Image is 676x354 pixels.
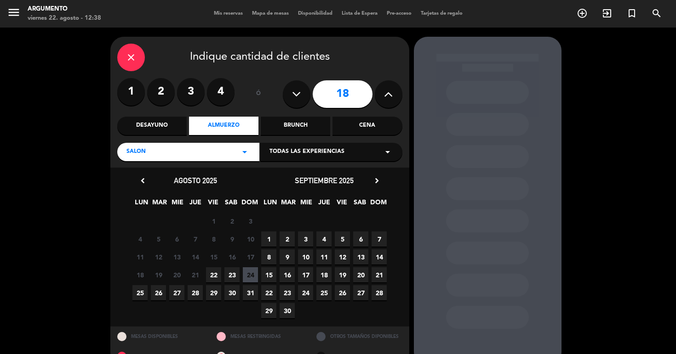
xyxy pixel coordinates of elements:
span: 25 [132,285,148,300]
span: 23 [224,267,240,282]
span: 9 [280,249,295,264]
label: 3 [177,78,205,106]
span: 4 [316,231,332,247]
span: agosto 2025 [174,176,217,185]
span: 11 [316,249,332,264]
div: MESAS DISPONIBLES [110,326,210,346]
i: exit_to_app [602,8,613,19]
span: 5 [151,231,166,247]
span: Pre-acceso [382,11,416,16]
span: 17 [243,249,258,264]
i: arrow_drop_down [239,146,250,157]
span: Mis reservas [209,11,247,16]
span: 3 [243,214,258,229]
span: 20 [169,267,184,282]
span: MAR [281,197,296,212]
span: MIE [170,197,185,212]
span: LUN [263,197,278,212]
span: SALON [126,147,146,157]
span: 15 [206,249,221,264]
i: turned_in_not [626,8,637,19]
i: chevron_left [138,176,148,185]
span: 24 [243,267,258,282]
div: Almuerzo [189,117,258,135]
span: Mapa de mesas [247,11,293,16]
span: 27 [353,285,368,300]
span: 3 [298,231,313,247]
span: 29 [206,285,221,300]
span: 21 [188,267,203,282]
span: JUE [316,197,332,212]
span: 30 [280,303,295,318]
span: 21 [372,267,387,282]
span: 10 [298,249,313,264]
span: Tarjetas de regalo [416,11,467,16]
span: 19 [335,267,350,282]
span: 27 [169,285,184,300]
span: 16 [280,267,295,282]
span: LUN [134,197,149,212]
i: menu [7,6,21,19]
span: 7 [372,231,387,247]
span: 18 [132,267,148,282]
span: 26 [335,285,350,300]
span: VIE [334,197,349,212]
span: septiembre 2025 [295,176,354,185]
span: Lista de Espera [337,11,382,16]
span: SAB [223,197,239,212]
span: 9 [224,231,240,247]
div: Cena [332,117,402,135]
span: 2 [224,214,240,229]
span: 1 [261,231,276,247]
i: chevron_right [372,176,382,185]
div: Argumento [28,5,101,14]
label: 2 [147,78,175,106]
span: 22 [261,285,276,300]
span: 17 [298,267,313,282]
span: 19 [151,267,166,282]
span: 14 [188,249,203,264]
span: 6 [353,231,368,247]
span: 31 [243,285,258,300]
span: SAB [352,197,367,212]
span: 28 [372,285,387,300]
div: Indique cantidad de clientes [117,44,402,71]
span: 12 [151,249,166,264]
span: 14 [372,249,387,264]
span: 25 [316,285,332,300]
span: 30 [224,285,240,300]
div: ó [244,78,274,110]
span: MAR [152,197,167,212]
span: 5 [335,231,350,247]
span: 23 [280,285,295,300]
span: 26 [151,285,166,300]
span: 29 [261,303,276,318]
span: 12 [335,249,350,264]
i: close [126,52,137,63]
i: search [651,8,662,19]
span: 10 [243,231,258,247]
span: 16 [224,249,240,264]
span: 8 [206,231,221,247]
span: DOM [241,197,257,212]
span: 18 [316,267,332,282]
span: 28 [188,285,203,300]
span: 8 [261,249,276,264]
span: 11 [132,249,148,264]
div: viernes 22. agosto - 12:38 [28,14,101,23]
span: Disponibilidad [293,11,337,16]
span: 7 [188,231,203,247]
span: MIE [298,197,314,212]
label: 4 [207,78,235,106]
span: 13 [353,249,368,264]
span: DOM [370,197,385,212]
i: add_circle_outline [577,8,588,19]
button: menu [7,6,21,22]
div: OTROS TAMAÑOS DIPONIBLES [309,326,409,346]
span: Todas las experiencias [269,147,344,157]
div: MESAS RESTRINGIDAS [210,326,309,346]
div: Brunch [261,117,330,135]
span: 4 [132,231,148,247]
span: 15 [261,267,276,282]
span: 13 [169,249,184,264]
